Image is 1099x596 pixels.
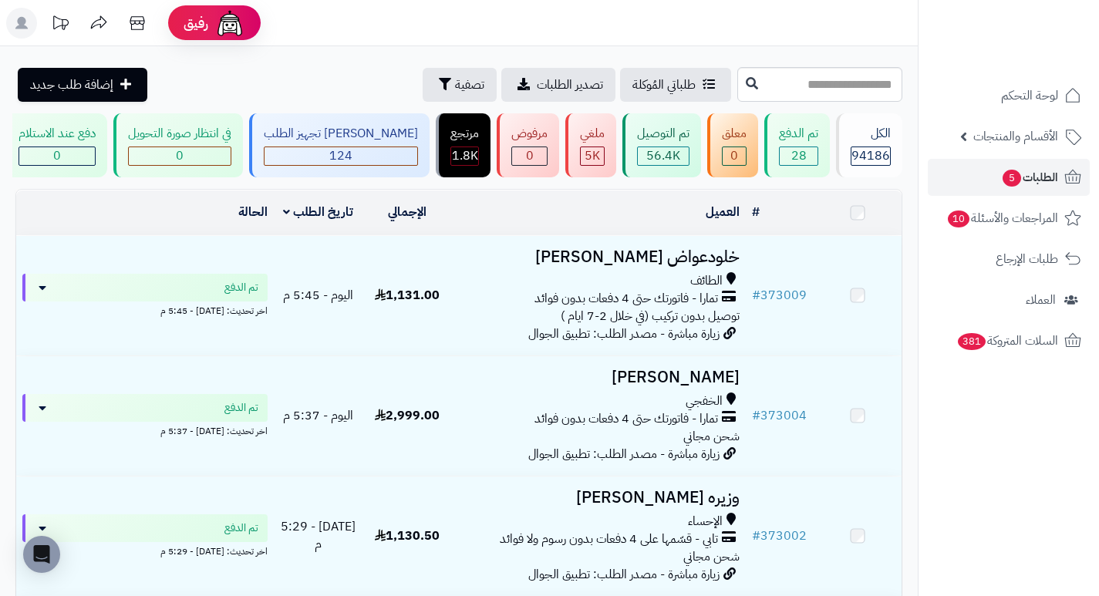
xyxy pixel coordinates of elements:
[562,113,619,177] a: ملغي 5K
[994,43,1084,76] img: logo-2.png
[53,146,61,165] span: 0
[683,427,740,446] span: شحن مجاني
[996,248,1058,270] span: طلبات الإرجاع
[528,565,720,584] span: زيارة مباشرة - مصدر الطلب: تطبيق الجوال
[646,146,680,165] span: 56.4K
[512,147,547,165] div: 0
[238,203,268,221] a: الحالة
[752,527,760,545] span: #
[791,146,807,165] span: 28
[1001,167,1058,188] span: الطلبات
[752,406,760,425] span: #
[283,286,353,305] span: اليوم - 5:45 م
[704,113,761,177] a: معلق 0
[620,68,731,102] a: طلباتي المُوكلة
[455,76,484,94] span: تصفية
[761,113,833,177] a: تم الدفع 28
[281,517,356,554] span: [DATE] - 5:29 م
[451,147,478,165] div: 1804
[851,125,891,143] div: الكل
[19,125,96,143] div: دفع عند الاستلام
[18,68,147,102] a: إضافة طلب جديد
[1003,170,1021,187] span: 5
[534,290,718,308] span: تمارا - فاتورتك حتى 4 دفعات بدون فوائد
[184,14,208,32] span: رفيق
[388,203,426,221] a: الإجمالي
[41,8,79,42] a: تحديثات المنصة
[948,210,969,227] span: 10
[265,147,417,165] div: 124
[283,203,353,221] a: تاريخ الطلب
[752,406,807,425] a: #373004
[224,400,258,416] span: تم الدفع
[423,68,497,102] button: تصفية
[264,125,418,143] div: [PERSON_NAME] تجهيز الطلب
[706,203,740,221] a: العميل
[224,280,258,295] span: تم الدفع
[22,542,268,558] div: اخر تحديث: [DATE] - 5:29 م
[457,248,740,266] h3: خلودعواض [PERSON_NAME]
[973,126,1058,147] span: الأقسام والمنتجات
[690,272,723,290] span: الطائف
[956,330,1058,352] span: السلات المتروكة
[224,520,258,536] span: تم الدفع
[833,113,905,177] a: الكل94186
[433,113,494,177] a: مرتجع 1.8K
[457,369,740,386] h3: [PERSON_NAME]
[23,536,60,573] div: Open Intercom Messenger
[688,513,723,530] span: الإحساء
[494,113,562,177] a: مرفوض 0
[928,322,1090,359] a: السلات المتروكة381
[452,146,478,165] span: 1.8K
[779,125,818,143] div: تم الدفع
[110,113,246,177] a: في انتظار صورة التحويل 0
[946,207,1058,229] span: المراجعات والأسئلة
[22,422,268,438] div: اخر تحديث: [DATE] - 5:37 م
[752,286,760,305] span: #
[511,125,548,143] div: مرفوض
[958,333,986,350] span: 381
[528,445,720,463] span: زيارة مباشرة - مصدر الطلب: تطبيق الجوال
[450,125,479,143] div: مرتجع
[526,146,534,165] span: 0
[528,325,720,343] span: زيارة مباشرة - مصدر الطلب: تطبيق الجوال
[457,489,740,507] h3: وزيره [PERSON_NAME]
[723,147,746,165] div: 0
[128,125,231,143] div: في انتظار صورة التحويل
[637,125,689,143] div: تم التوصيل
[580,125,605,143] div: ملغي
[928,241,1090,278] a: طلبات الإرجاع
[375,286,440,305] span: 1,131.00
[19,147,95,165] div: 0
[730,146,738,165] span: 0
[537,76,603,94] span: تصدير الطلبات
[561,307,740,325] span: توصيل بدون تركيب (في خلال 2-7 ايام )
[928,200,1090,237] a: المراجعات والأسئلة10
[683,547,740,566] span: شحن مجاني
[928,159,1090,196] a: الطلبات5
[686,392,723,410] span: الخفجي
[176,146,184,165] span: 0
[585,146,600,165] span: 5K
[752,286,807,305] a: #373009
[214,8,245,39] img: ai-face.png
[129,147,231,165] div: 0
[581,147,604,165] div: 4954
[534,410,718,428] span: تمارا - فاتورتك حتى 4 دفعات بدون فوائد
[501,68,615,102] a: تصدير الطلبات
[722,125,747,143] div: معلق
[375,527,440,545] span: 1,130.50
[752,203,760,221] a: #
[1,113,110,177] a: دفع عند الاستلام 0
[619,113,704,177] a: تم التوصيل 56.4K
[1001,85,1058,106] span: لوحة التحكم
[928,281,1090,318] a: العملاء
[500,530,718,548] span: تابي - قسّمها على 4 دفعات بدون رسوم ولا فوائد
[1026,289,1056,311] span: العملاء
[780,147,818,165] div: 28
[22,301,268,318] div: اخر تحديث: [DATE] - 5:45 م
[375,406,440,425] span: 2,999.00
[283,406,353,425] span: اليوم - 5:37 م
[851,146,890,165] span: 94186
[246,113,433,177] a: [PERSON_NAME] تجهيز الطلب 124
